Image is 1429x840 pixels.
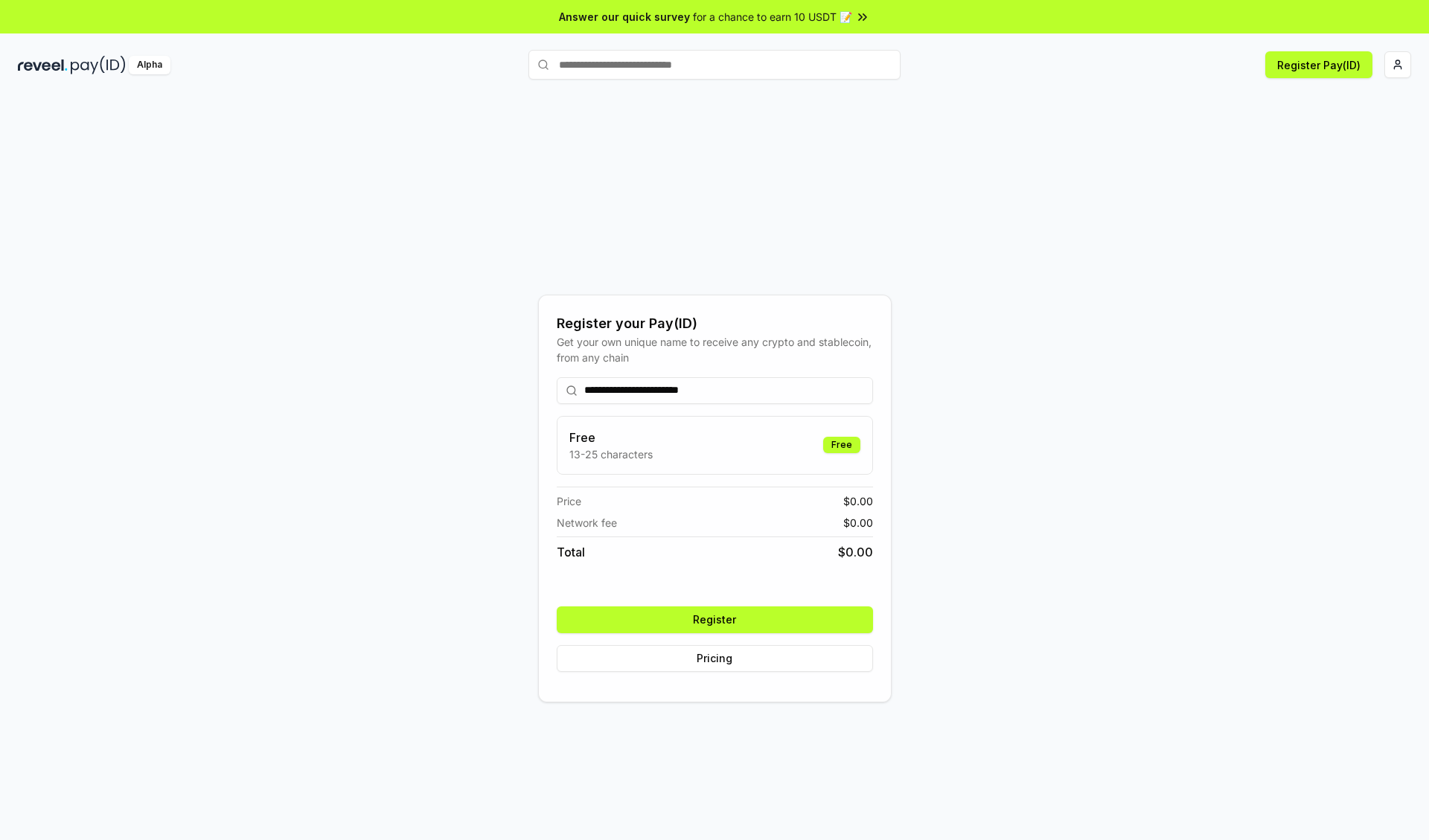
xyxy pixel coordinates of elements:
[557,313,873,334] div: Register your Pay(ID)
[129,56,170,74] div: Alpha
[838,543,873,561] span: $ 0.00
[1265,51,1372,78] button: Register Pay(ID)
[18,56,68,74] img: reveel_dark
[823,437,860,453] div: Free
[569,446,653,462] p: 13-25 characters
[557,334,873,365] div: Get your own unique name to receive any crypto and stablecoin, from any chain
[843,493,873,509] span: $ 0.00
[557,515,617,530] span: Network fee
[693,9,852,25] span: for a chance to earn 10 USDT 📝
[557,645,873,672] button: Pricing
[569,429,653,446] h3: Free
[843,515,873,530] span: $ 0.00
[557,606,873,633] button: Register
[71,56,126,74] img: pay_id
[557,543,585,561] span: Total
[557,493,581,509] span: Price
[559,9,690,25] span: Answer our quick survey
